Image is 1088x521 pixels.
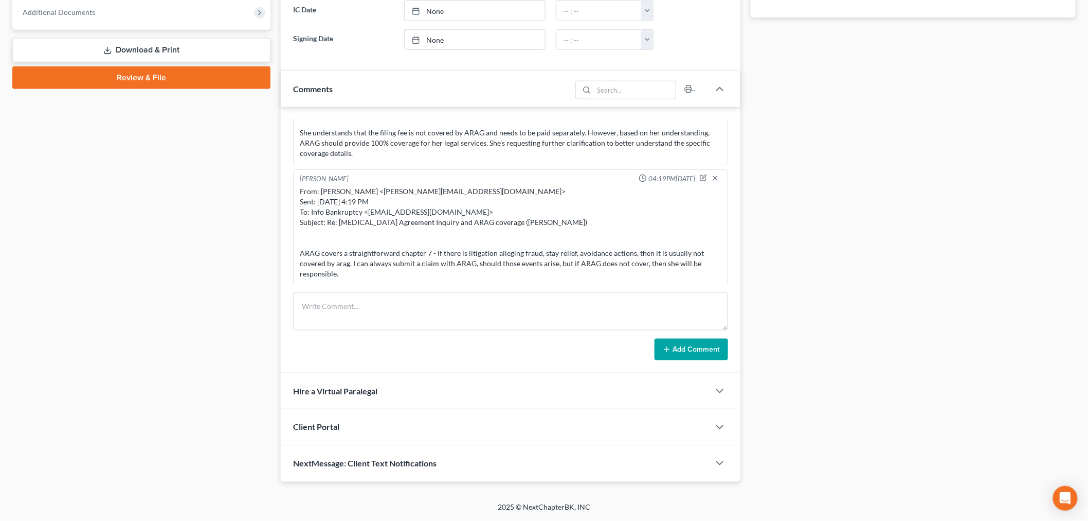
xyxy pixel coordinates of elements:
span: NextMessage: Client Text Notifications [293,459,437,468]
input: -- : -- [556,30,642,49]
div: [PERSON_NAME] [300,174,349,184]
span: 04:19PM[DATE] [649,174,696,184]
span: Comments [293,84,333,94]
input: -- : -- [556,1,642,21]
a: Download & Print [12,38,270,62]
div: 2025 © NextChapterBK, INC [251,502,837,521]
div: Open Intercom Messenger [1053,486,1078,511]
label: Signing Date [288,29,399,50]
a: None [405,30,545,49]
a: None [405,1,545,21]
span: Client Portal [293,422,339,432]
span: Hire a Virtual Paralegal [293,386,377,396]
a: Review & File [12,66,270,89]
input: Search... [594,81,676,99]
label: IC Date [288,1,399,21]
span: Additional Documents [23,8,95,16]
button: Add Comment [655,339,728,360]
div: From: [PERSON_NAME] <[PERSON_NAME][EMAIL_ADDRESS][DOMAIN_NAME]> Sent: [DATE] 4:19 PM To: Info Ban... [300,186,721,279]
